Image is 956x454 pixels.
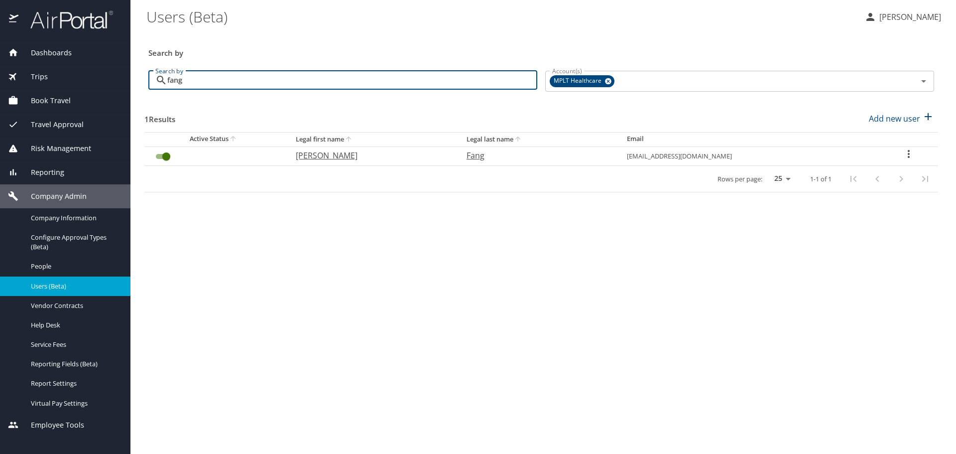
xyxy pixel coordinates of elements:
th: Legal last name [459,132,619,147]
th: Email [619,132,880,147]
span: Company Information [31,213,119,223]
p: Rows per page: [717,176,762,182]
td: [EMAIL_ADDRESS][DOMAIN_NAME] [619,147,880,165]
span: People [31,262,119,271]
p: [PERSON_NAME] [296,150,447,161]
input: Search by name or email [167,71,537,90]
p: [PERSON_NAME] [876,11,941,23]
th: Active Status [144,132,288,147]
span: Report Settings [31,379,119,388]
select: rows per page [766,171,794,186]
h3: 1 Results [144,108,175,125]
span: Help Desk [31,320,119,330]
button: Add new user [865,108,938,130]
button: sort [513,135,523,145]
span: Users (Beta) [31,282,119,291]
span: Virtual Pay Settings [31,399,119,408]
span: Reporting [18,167,64,178]
p: 1-1 of 1 [810,176,832,182]
span: Service Fees [31,340,119,349]
p: Fang [467,150,607,161]
span: Dashboards [18,47,72,58]
h3: Search by [148,41,934,59]
span: Company Admin [18,191,87,202]
img: icon-airportal.png [9,10,19,29]
button: [PERSON_NAME] [860,8,945,26]
span: Risk Management [18,143,91,154]
button: sort [344,135,354,145]
button: sort [229,135,239,144]
span: Travel Approval [18,119,84,130]
span: Book Travel [18,95,71,106]
span: Configure Approval Types (Beta) [31,233,119,252]
button: Open [917,74,931,88]
div: MPLT Healthcare [550,75,614,87]
th: Legal first name [288,132,459,147]
h1: Users (Beta) [146,1,856,32]
span: Employee Tools [18,420,84,431]
span: Reporting Fields (Beta) [31,359,119,369]
span: MPLT Healthcare [550,76,607,86]
table: User Search Table [144,132,938,192]
span: Trips [18,71,48,82]
p: Add new user [869,113,920,125]
img: airportal-logo.png [19,10,113,29]
span: Vendor Contracts [31,301,119,310]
